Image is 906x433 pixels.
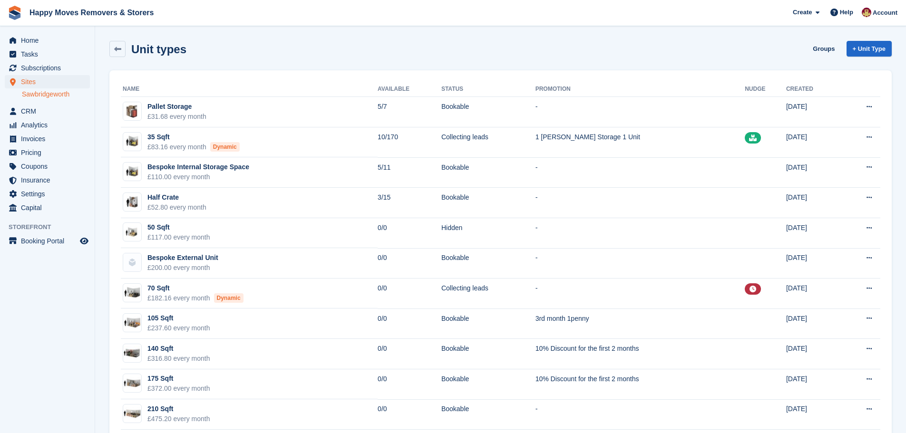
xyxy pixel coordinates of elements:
div: Bespoke External Unit [147,253,218,263]
img: 20-sqft-unit.jpg [123,195,141,209]
div: £117.00 every month [147,232,210,242]
div: £110.00 every month [147,172,249,182]
span: Home [21,34,78,47]
td: Bookable [441,308,536,339]
td: Bookable [441,97,536,127]
a: menu [5,146,90,159]
span: Capital [21,201,78,214]
div: Half Crate [147,192,206,202]
td: 5/7 [378,97,441,127]
td: Bookable [441,369,536,400]
a: menu [5,187,90,201]
td: - [536,188,745,218]
a: menu [5,34,90,47]
span: Insurance [21,173,78,187]
img: Steven Fry [862,8,871,17]
a: menu [5,201,90,214]
th: Created [786,82,840,97]
a: + Unit Type [847,41,892,57]
h2: Unit types [131,43,186,56]
td: Hidden [441,218,536,249]
th: Status [441,82,536,97]
td: 5/11 [378,157,441,188]
a: menu [5,75,90,88]
img: Locker%20Medium%202%20-%20Plain.jpg [123,102,141,120]
td: 3/15 [378,188,441,218]
td: [DATE] [786,308,840,339]
td: 10% Discount for the first 2 months [536,339,745,369]
span: Subscriptions [21,61,78,75]
td: 0/0 [378,339,441,369]
div: Dynamic [214,293,244,303]
span: Coupons [21,160,78,173]
div: £31.68 every month [147,112,206,122]
div: £52.80 every month [147,202,206,212]
td: 0/0 [378,308,441,339]
div: 35 Sqft [147,132,240,142]
td: 10% Discount for the first 2 months [536,369,745,400]
span: Settings [21,187,78,201]
a: Preview store [78,235,90,247]
td: [DATE] [786,279,840,309]
div: Dynamic [210,142,240,152]
td: 0/0 [378,279,441,309]
td: 10/170 [378,127,441,158]
div: Bespoke Internal Storage Space [147,162,249,172]
div: 210 Sqft [147,404,210,414]
td: [DATE] [786,127,840,158]
td: Bookable [441,248,536,279]
img: stora-icon-8386f47178a22dfd0bd8f6a31ec36ba5ce8667c1dd55bd0f319d3a0aa187defe.svg [8,6,22,20]
a: menu [5,105,90,118]
td: [DATE] [786,339,840,369]
div: £182.16 every month [147,293,244,303]
div: £372.00 every month [147,384,210,394]
div: 175 Sqft [147,374,210,384]
td: [DATE] [786,188,840,218]
td: [DATE] [786,399,840,430]
img: blank-unit-type-icon-ffbac7b88ba66c5e286b0e438baccc4b9c83835d4c34f86887a83fc20ec27e7b.svg [123,253,141,271]
a: menu [5,132,90,145]
td: Bookable [441,399,536,430]
a: Groups [809,41,838,57]
a: menu [5,61,90,75]
td: - [536,248,745,279]
div: 50 Sqft [147,222,210,232]
td: - [536,399,745,430]
span: Pricing [21,146,78,159]
td: [DATE] [786,248,840,279]
div: £316.80 every month [147,354,210,364]
td: - [536,97,745,127]
div: Pallet Storage [147,102,206,112]
a: menu [5,160,90,173]
span: CRM [21,105,78,118]
div: £83.16 every month [147,142,240,152]
img: 100-sqft-unit.jpg [123,316,141,330]
td: 0/0 [378,369,441,400]
span: Create [793,8,812,17]
a: menu [5,173,90,187]
th: Nudge [745,82,786,97]
td: 1 [PERSON_NAME] Storage 1 Unit [536,127,745,158]
td: 0/0 [378,399,441,430]
a: menu [5,48,90,61]
td: 3rd month 1penny [536,308,745,339]
span: Storefront [9,222,95,232]
a: Happy Moves Removers & Storers [26,5,157,20]
img: 140-sqft-unit.jpg [123,346,141,360]
span: Help [840,8,853,17]
span: Invoices [21,132,78,145]
div: 105 Sqft [147,313,210,323]
img: 175-sqft-unit.jpg [123,376,141,390]
td: - [536,218,745,249]
td: - [536,279,745,309]
td: 0/0 [378,248,441,279]
img: 75-sqft-unit.jpg [123,286,141,299]
td: Collecting leads [441,279,536,309]
td: [DATE] [786,157,840,188]
td: - [536,157,745,188]
td: [DATE] [786,369,840,400]
div: £475.20 every month [147,414,210,424]
img: 200-sqft-unit.jpg [123,407,141,421]
span: Account [873,8,897,18]
a: menu [5,234,90,248]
